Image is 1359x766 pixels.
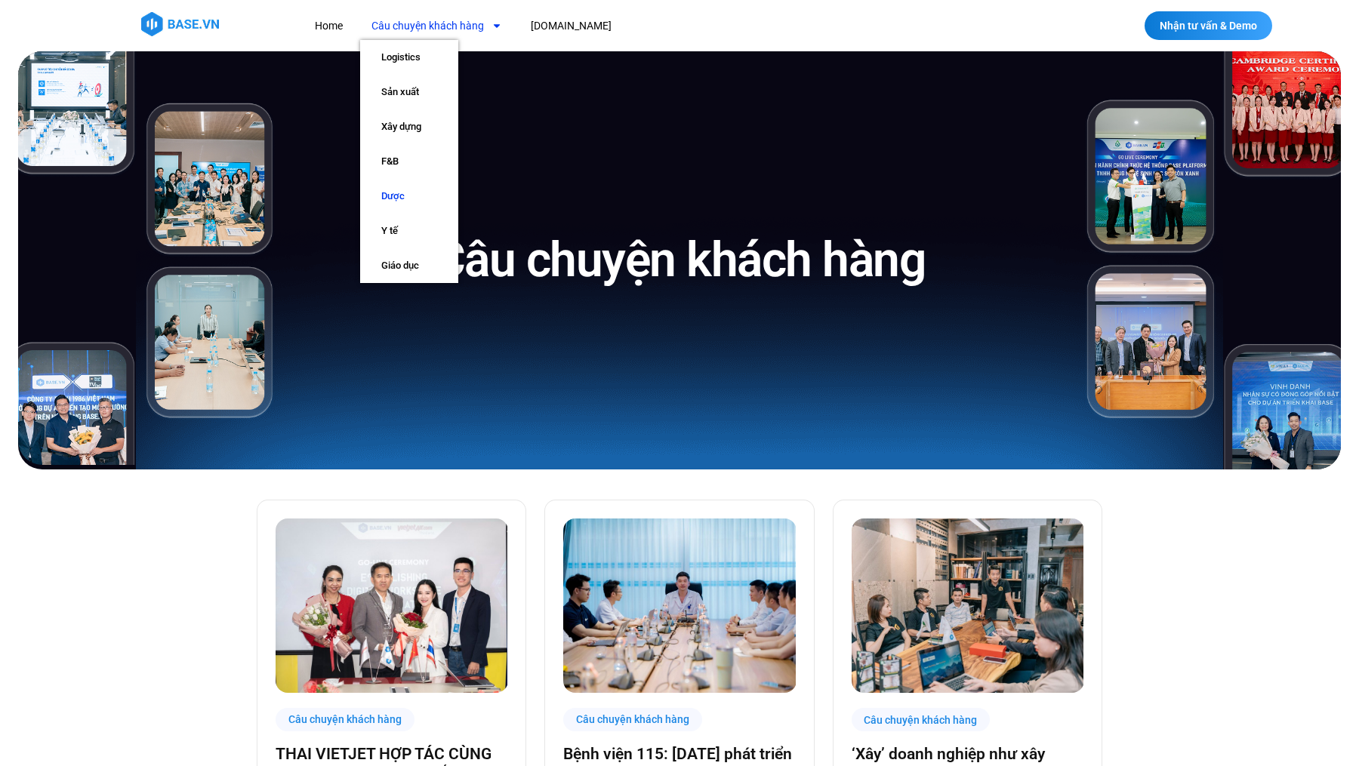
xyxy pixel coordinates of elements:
a: Giáo dục [360,248,458,283]
div: Câu chuyện khách hàng [852,708,991,731]
ul: Câu chuyện khách hàng [360,40,458,283]
div: Câu chuyện khách hàng [276,708,414,731]
div: Câu chuyện khách hàng [563,708,702,731]
a: Xây dựng [360,109,458,144]
a: Home [304,12,354,40]
a: Câu chuyện khách hàng [360,12,513,40]
a: [DOMAIN_NAME] [519,12,623,40]
a: Sản xuất [360,75,458,109]
a: Y tế [360,214,458,248]
a: F&B [360,144,458,179]
nav: Menu [304,12,889,40]
a: Logistics [360,40,458,75]
span: Nhận tư vấn & Demo [1160,20,1257,31]
a: Dược [360,179,458,214]
a: Nhận tư vấn & Demo [1145,11,1272,40]
h1: Câu chuyện khách hàng [434,229,926,291]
